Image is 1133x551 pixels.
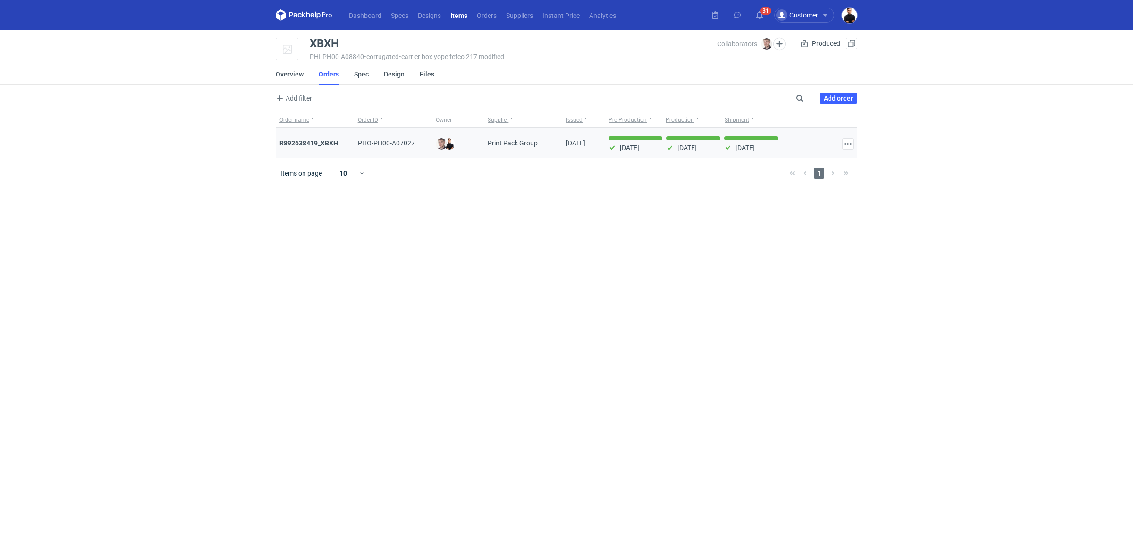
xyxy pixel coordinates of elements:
span: Owner [436,116,452,124]
img: Maciej Sikora [761,38,772,50]
button: Pre-Production [605,112,664,127]
span: Issued [566,116,583,124]
div: PHI-PH00-A08840 [310,53,717,60]
a: R892638419_XBXH [279,139,338,147]
button: Edit collaborators [773,38,786,50]
button: Issued [562,112,605,127]
button: Customer [774,8,842,23]
a: Spec [354,64,369,85]
span: Production [666,116,694,124]
a: Orders [472,9,501,21]
a: Instant Price [538,9,584,21]
div: XBXH [310,38,339,49]
img: Tomasz Kubiak [842,8,857,23]
a: Items [446,9,472,21]
p: [DATE] [620,144,639,152]
img: Tomasz Kubiak [444,138,455,150]
span: Add filter [274,93,312,104]
div: Customer [776,9,818,21]
span: Collaborators [717,40,757,48]
button: Order name [276,112,354,127]
button: Add filter [274,93,313,104]
a: Overview [276,64,304,85]
span: Order name [279,116,309,124]
a: Files [420,64,434,85]
a: Add order [820,93,857,104]
button: 31 [752,8,767,23]
a: Design [384,64,405,85]
button: Production [664,112,723,127]
span: Print Pack Group [488,138,538,148]
span: Items on page [280,169,322,178]
span: 23/07/2025 [566,139,585,147]
button: Order ID [354,112,432,127]
span: 1 [814,168,824,179]
button: Shipment [723,112,782,127]
div: Produced [799,38,842,49]
button: Duplicate Item [846,38,857,49]
p: [DATE] [736,144,755,152]
a: Specs [386,9,413,21]
span: PHO-PH00-A07027 [358,139,415,147]
div: Print Pack Group [484,128,562,158]
input: Search [794,93,824,104]
a: Dashboard [344,9,386,21]
a: Orders [319,64,339,85]
span: Pre-Production [609,116,647,124]
span: • corrugated [364,53,399,60]
button: Actions [842,138,854,150]
a: Suppliers [501,9,538,21]
span: • carrier box yope fefco 217 modified [399,53,504,60]
p: [DATE] [677,144,697,152]
img: Maciej Sikora [436,138,447,150]
span: Order ID [358,116,378,124]
span: Supplier [488,116,508,124]
svg: Packhelp Pro [276,9,332,21]
a: Analytics [584,9,621,21]
a: Designs [413,9,446,21]
div: 10 [328,167,359,180]
span: Shipment [725,116,749,124]
button: Supplier [484,112,562,127]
